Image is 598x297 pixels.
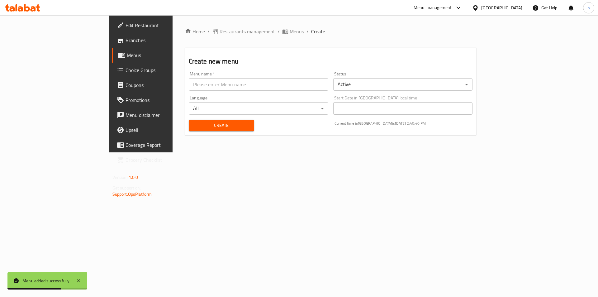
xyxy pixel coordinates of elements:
a: Menus [282,28,304,35]
span: Choice Groups [126,66,204,74]
span: Menu disclaimer [126,111,204,119]
span: Menus [127,51,204,59]
a: Support.OpsPlatform [112,190,152,198]
a: Upsell [112,122,209,137]
span: Branches [126,36,204,44]
nav: breadcrumb [185,28,477,35]
a: Edit Restaurant [112,18,209,33]
a: Menu disclaimer [112,108,209,122]
input: Please enter Menu name [189,78,328,91]
span: Promotions [126,96,204,104]
span: h [587,4,590,11]
span: Version: [112,173,128,181]
span: Menus [290,28,304,35]
div: Active [333,78,473,91]
span: Restaurants management [220,28,275,35]
a: Promotions [112,93,209,108]
span: Coverage Report [126,141,204,149]
a: Grocery Checklist [112,152,209,167]
a: Coupons [112,78,209,93]
span: Get support on: [112,184,141,192]
a: Coverage Report [112,137,209,152]
li: / [278,28,280,35]
span: Create [194,122,249,129]
div: Menu added successfully [22,277,70,284]
div: [GEOGRAPHIC_DATA] [481,4,522,11]
a: Menus [112,48,209,63]
a: Choice Groups [112,63,209,78]
div: All [189,102,328,115]
button: Create [189,120,254,131]
div: Menu-management [414,4,452,12]
p: Current time in [GEOGRAPHIC_DATA] is [DATE] 2:40:40 PM [335,121,473,126]
h2: Create new menu [189,57,473,66]
a: Branches [112,33,209,48]
span: 1.0.0 [129,173,138,181]
a: Restaurants management [212,28,275,35]
li: / [306,28,309,35]
span: Coupons [126,81,204,89]
span: Upsell [126,126,204,134]
span: Grocery Checklist [126,156,204,164]
span: Create [311,28,325,35]
span: Edit Restaurant [126,22,204,29]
